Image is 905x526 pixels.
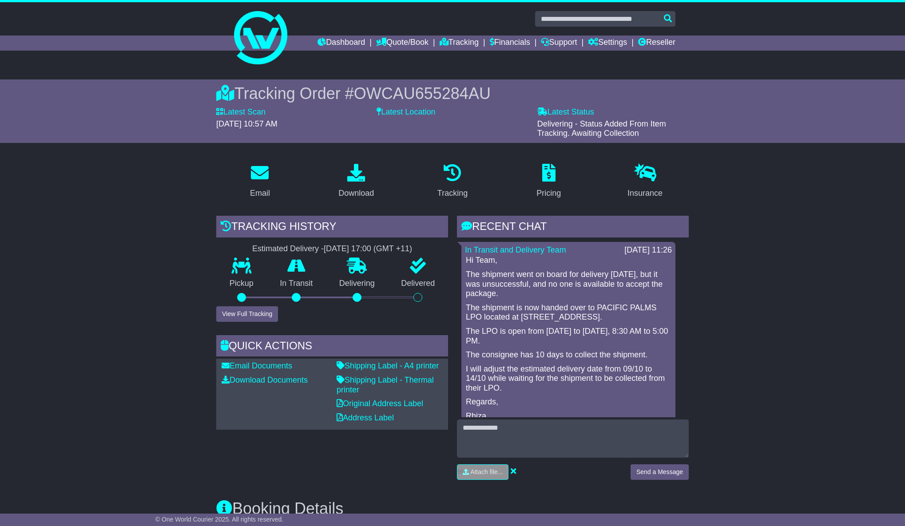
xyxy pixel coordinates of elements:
p: Pickup [216,279,267,289]
a: Shipping Label - A4 printer [337,361,439,370]
div: Insurance [627,187,663,199]
p: In Transit [267,279,326,289]
a: Shipping Label - Thermal printer [337,376,434,394]
div: Tracking [437,187,468,199]
a: Financials [490,36,530,51]
span: © One World Courier 2025. All rights reserved. [155,516,284,523]
div: Pricing [536,187,561,199]
a: Email Documents [222,361,292,370]
label: Latest Location [377,107,435,117]
p: Rhiza [466,411,671,421]
div: RECENT CHAT [457,216,689,240]
a: Support [541,36,577,51]
p: The LPO is open from [DATE] to [DATE], 8:30 AM to 5:00 PM. [466,327,671,346]
div: [DATE] 17:00 (GMT +11) [324,244,412,254]
a: Insurance [622,161,668,202]
p: Delivered [388,279,449,289]
p: Hi Team, [466,256,671,265]
a: Reseller [638,36,675,51]
span: Delivering - Status Added From Item Tracking. Awaiting Collection [537,119,666,138]
a: Email [244,161,276,202]
a: Download Documents [222,376,308,384]
div: Download [338,187,374,199]
a: In Transit and Delivery Team [465,245,566,254]
p: Regards, [466,397,671,407]
span: [DATE] 10:57 AM [216,119,278,128]
a: Tracking [440,36,479,51]
p: The consignee has 10 days to collect the shipment. [466,350,671,360]
span: OWCAU655284AU [354,84,491,103]
a: Original Address Label [337,399,423,408]
a: Pricing [531,161,567,202]
div: Quick Actions [216,335,448,359]
div: Email [250,187,270,199]
label: Latest Scan [216,107,266,117]
p: The shipment went on board for delivery [DATE], but it was unsuccessful, and no one is available ... [466,270,671,299]
label: Latest Status [537,107,594,117]
button: View Full Tracking [216,306,278,322]
a: Settings [588,36,627,51]
h3: Booking Details [216,500,689,518]
p: The shipment is now handed over to PACIFIC PALMS LPO located at [STREET_ADDRESS]. [466,303,671,322]
div: [DATE] 11:26 [624,245,672,255]
button: Send a Message [631,464,689,480]
div: Estimated Delivery - [216,244,448,254]
div: Tracking Order # [216,84,689,103]
a: Quote/Book [376,36,429,51]
a: Dashboard [318,36,365,51]
a: Address Label [337,413,394,422]
p: I will adjust the estimated delivery date from 09/10 to 14/10 while waiting for the shipment to b... [466,364,671,393]
a: Tracking [432,161,473,202]
div: Tracking history [216,216,448,240]
p: Delivering [326,279,388,289]
a: Download [333,161,380,202]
